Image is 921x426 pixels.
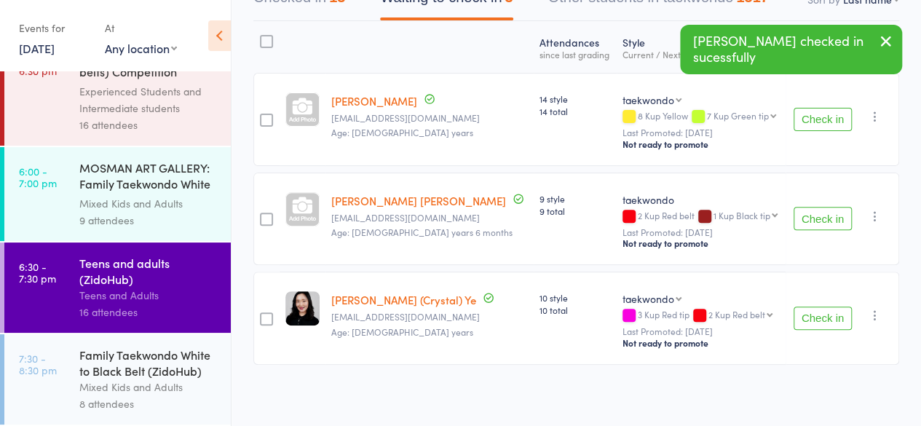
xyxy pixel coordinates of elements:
[331,326,473,338] span: Age: [DEMOGRAPHIC_DATA] years
[708,309,765,319] div: 2 Kup Red belt
[331,126,473,138] span: Age: [DEMOGRAPHIC_DATA] years
[622,291,674,306] div: taekwondo
[331,213,528,223] small: jena1212@naver.com
[622,337,780,349] div: Not ready to promote
[79,379,218,395] div: Mixed Kids and Adults
[622,309,780,322] div: 3 Kup Red tip
[622,237,780,249] div: Not ready to promote
[79,195,218,212] div: Mixed Kids and Adults
[4,35,231,146] a: 5:30 -6:30 pmBlack Belt (and adult red belts) Competition Pooms...Experienced Students and Interm...
[79,287,218,304] div: Teens and Adults
[794,108,852,131] button: Check in
[622,127,780,138] small: Last Promoted: [DATE]
[331,93,417,109] a: [PERSON_NAME]
[622,192,780,207] div: taekwondo
[79,212,218,229] div: 9 attendees
[79,255,218,287] div: Teens and adults (ZidoHub)
[285,291,320,326] img: image1664254626.png
[331,193,506,208] a: [PERSON_NAME] [PERSON_NAME]
[622,111,780,123] div: 8 Kup Yellow
[19,53,57,76] time: 5:30 - 6:30 pm
[79,304,218,320] div: 16 attendees
[539,304,611,316] span: 10 total
[539,50,611,59] div: since last grading
[680,25,902,74] div: [PERSON_NAME] checked in sucessfully
[79,159,218,195] div: MOSMAN ART GALLERY: Family Taekwondo White to [GEOGRAPHIC_DATA]...
[534,28,617,66] div: Atten­dances
[19,165,57,189] time: 6:00 - 7:00 pm
[714,210,770,220] div: 1 Kup Black tip
[539,105,611,117] span: 14 total
[19,16,90,40] div: Events for
[539,291,611,304] span: 10 style
[19,40,55,56] a: [DATE]
[79,395,218,412] div: 8 attendees
[794,307,852,330] button: Check in
[539,205,611,217] span: 9 total
[707,111,769,120] div: 7 Kup Green tip
[4,147,231,241] a: 6:00 -7:00 pmMOSMAN ART GALLERY: Family Taekwondo White to [GEOGRAPHIC_DATA]...Mixed Kids and Adu...
[79,83,218,117] div: Experienced Students and Intermediate students
[331,226,513,238] span: Age: [DEMOGRAPHIC_DATA] years 6 months
[105,40,177,56] div: Any location
[539,92,611,105] span: 14 style
[331,113,528,123] small: fitchwilliam590@gmail.com
[79,117,218,133] div: 16 attendees
[105,16,177,40] div: At
[617,28,786,66] div: Style
[331,292,476,307] a: [PERSON_NAME] (Crystal) Ye
[622,326,780,336] small: Last Promoted: [DATE]
[622,50,780,59] div: Current / Next Rank
[539,192,611,205] span: 9 style
[794,207,852,230] button: Check in
[4,242,231,333] a: 6:30 -7:30 pmTeens and adults (ZidoHub)Teens and Adults16 attendees
[19,352,57,376] time: 7:30 - 8:30 pm
[622,92,674,107] div: taekwondo
[331,312,528,322] small: y.jing@yahoo.com
[622,210,780,223] div: 2 Kup Red belt
[79,347,218,379] div: Family Taekwondo White to Black Belt (ZidoHub)
[622,227,780,237] small: Last Promoted: [DATE]
[622,138,780,150] div: Not ready to promote
[19,261,56,284] time: 6:30 - 7:30 pm
[4,334,231,425] a: 7:30 -8:30 pmFamily Taekwondo White to Black Belt (ZidoHub)Mixed Kids and Adults8 attendees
